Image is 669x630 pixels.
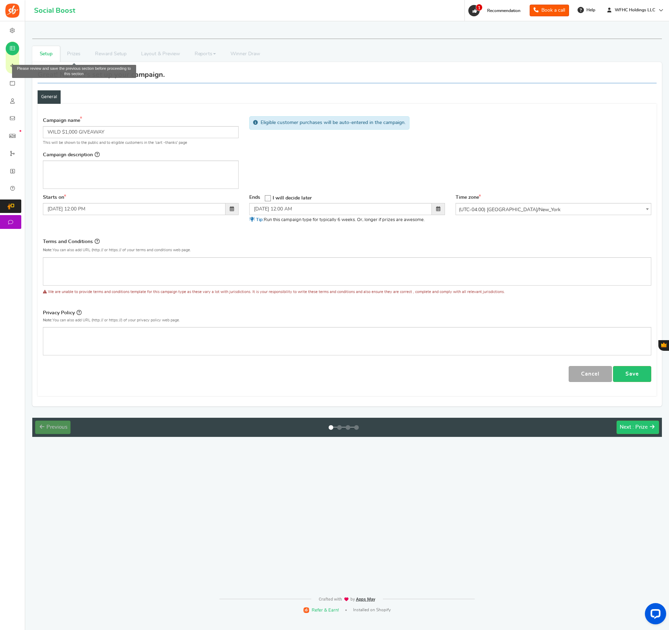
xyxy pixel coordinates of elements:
span: WFHC Holdings LLC [612,7,658,13]
iframe: LiveChat chat widget [639,600,669,630]
span: Recommendation [487,9,520,13]
span: Description provides users with more information about your campaign. Mention details about the p... [95,152,100,157]
label: Campaign description [43,151,100,159]
a: Help [575,4,599,16]
span: | [345,609,347,611]
label: Privacy Policy [43,309,82,317]
h5: Eligible customer purchases will be auto-entered in the campaign. [261,120,406,125]
em: New [19,130,21,132]
label: Starts on [43,194,66,201]
span: Enter the Terms and Conditions of your campaign [95,238,100,244]
label: Terms and Conditions [43,237,100,246]
small: You can also add URL (http:// or https:// of your terms and conditions web page. [43,248,191,252]
span: Enter the Privacy Policy URL or text [77,310,82,315]
span: (UTC-04:00) America/New_York [456,203,651,215]
a: Cancel [569,366,612,382]
p: Run this campaign type for typically 6 weeks. Or, longer if prizes are awesome. [249,217,445,223]
span: : Prize [632,424,648,430]
div: Please review and save the previous section before proceeding to this section [12,65,136,78]
label: Campaign name [43,116,84,124]
span: 1 [476,4,483,11]
img: Social Boost [5,4,19,18]
span: We are unable to provide terms and conditions template for this campaign type as these vary a lot... [48,290,505,294]
h1: Social Boost [34,7,75,15]
label: Ends [249,194,260,201]
b: Note: [43,318,52,322]
span: Help [585,7,595,13]
a: Book a call [530,5,569,16]
span: I will decide later [273,196,312,201]
span: Tip: [256,218,264,222]
a: Refer & Earn! [303,607,339,613]
span: Next [620,424,631,430]
a: Save [613,366,651,382]
b: Note: [43,248,52,252]
small: This will be shown to the public and to eligible customers in the 'cart -thanks' page [43,140,239,145]
button: Next : Prize [617,421,659,434]
span: (UTC-04:00) America/New_York [456,203,651,216]
div: Editor, competition_terms [43,257,651,286]
span: Installed on Shopify [353,607,391,613]
a: General [38,90,61,104]
small: You can also add URL (http:// or https://) of your privacy policy web page. [43,318,180,322]
div: Editor, competition_privacy [43,327,651,355]
label: Time zone [456,194,481,201]
span: Gratisfaction [661,342,667,347]
a: Setup [32,46,60,62]
a: 1 Recommendation [468,5,524,16]
img: img-footer.webp [318,597,376,602]
div: Editor, competition_desc [43,161,239,189]
button: Gratisfaction [658,340,669,351]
